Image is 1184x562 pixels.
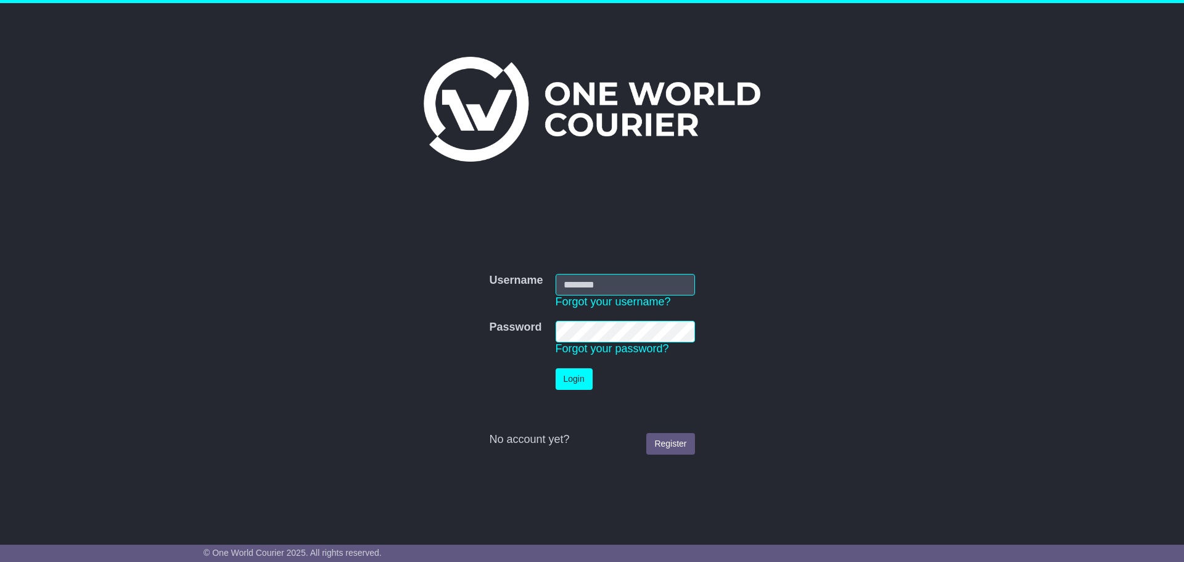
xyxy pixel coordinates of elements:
label: Username [489,274,543,287]
a: Forgot your username? [556,295,671,308]
span: © One World Courier 2025. All rights reserved. [203,548,382,558]
button: Login [556,368,593,390]
a: Register [646,433,694,455]
a: Forgot your password? [556,342,669,355]
label: Password [489,321,541,334]
div: No account yet? [489,433,694,447]
img: One World [424,57,760,162]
